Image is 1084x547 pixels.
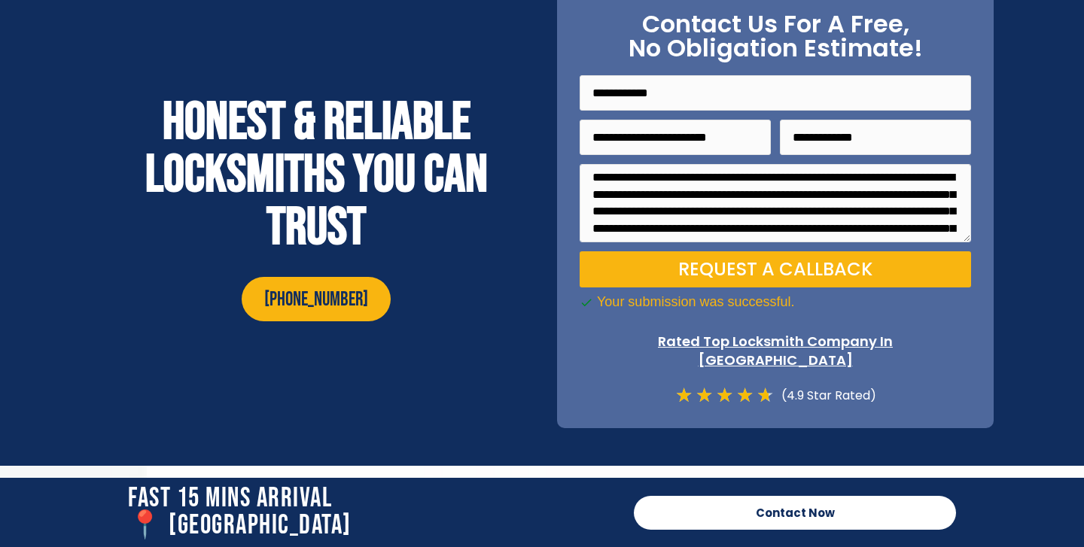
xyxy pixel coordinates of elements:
span: [PHONE_NUMBER] [264,288,368,312]
form: On Point Locksmith [580,75,971,309]
a: [PHONE_NUMBER] [242,277,391,321]
i: ★ [696,385,713,406]
div: (4.9 Star Rated) [774,385,876,406]
h2: Contact Us For A Free, No Obligation Estimate! [580,12,971,60]
i: ★ [675,385,693,406]
p: Rated Top Locksmith Company In [GEOGRAPHIC_DATA] [580,332,971,369]
i: ★ [716,385,733,406]
span: Request a Callback [678,260,872,278]
i: ★ [736,385,754,406]
div: Your submission was successful. [580,295,971,309]
a: Contact Now [634,496,956,530]
div: 4.7/5 [675,385,774,406]
span: Contact Now [756,507,835,518]
i: ★ [757,385,774,406]
button: Request a Callback [580,251,971,287]
h2: Fast 15 Mins Arrival 📍 [GEOGRAPHIC_DATA] [128,485,619,539]
h2: Honest & reliable locksmiths you can trust [98,96,534,254]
